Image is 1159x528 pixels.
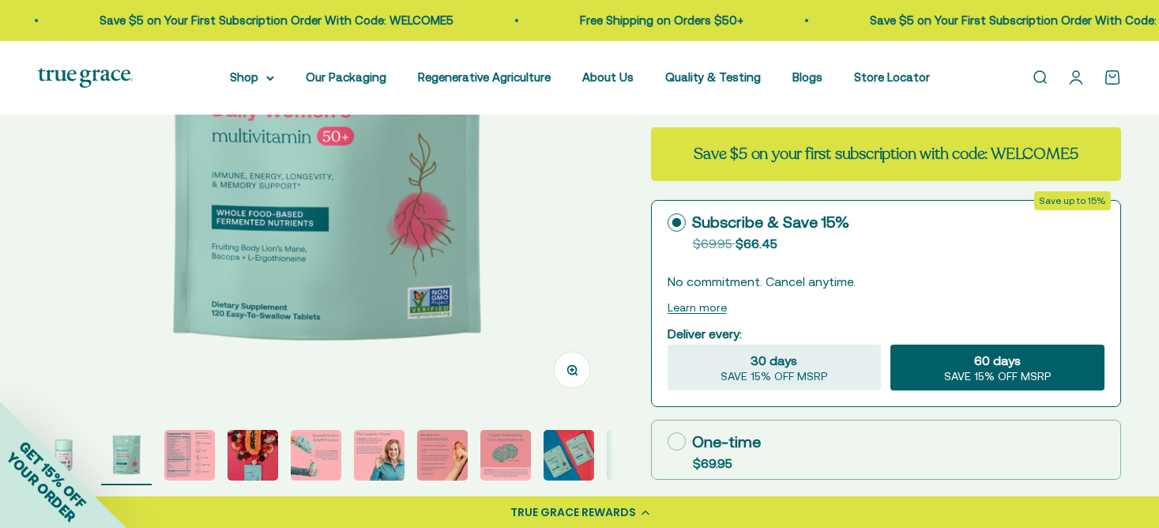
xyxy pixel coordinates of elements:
[101,430,152,485] button: Go to item 2
[291,430,341,485] button: Go to item 5
[418,70,551,84] a: Regenerative Agriculture
[354,430,405,485] button: Go to item 6
[101,430,152,481] img: Daily Multivitamin for Energy, Longevity, Heart Health, & Memory Support* - L-ergothioneine to su...
[228,430,278,481] img: Daily Women's 50+ Multivitamin
[417,430,468,481] img: - L-ergothioneine to support longevity* - CoQ10 for antioxidant support and heart health* - 150% ...
[306,70,386,84] a: Our Packaging
[792,70,822,84] a: Blogs
[480,430,531,481] img: Lion's Mane supports brain, nerve, and cognitive health.* Our extracts come exclusively from the ...
[480,430,531,485] button: Go to item 8
[694,143,1078,164] strong: Save $5 on your first subscription with code: WELCOME5
[3,449,79,525] span: YOUR ORDER
[854,70,930,84] a: Store Locator
[510,504,636,521] div: TRUE GRACE REWARDS
[607,430,657,485] button: Go to item 10
[90,11,444,30] p: Save $5 on Your First Subscription Order With Code: WELCOME5
[291,430,341,481] img: When you opt for our refill pouches instead of buying a new bottle every time you buy supplements...
[665,70,761,84] a: Quality & Testing
[417,430,468,485] button: Go to item 7
[544,430,594,481] img: Daily Women's 50+ Multivitamin
[354,430,405,481] img: L-ergothioneine, an antioxidant known as 'the longevity vitamin', declines as we age and is limit...
[230,68,274,87] summary: Shop
[164,430,215,485] button: Go to item 3
[607,430,657,481] img: Daily Women's 50+ Multivitamin
[570,13,734,27] a: Free Shipping on Orders $50+
[164,430,215,481] img: Fruiting Body Vegan Soy Free Gluten Free Dairy Free
[228,430,278,485] button: Go to item 4
[16,438,89,511] span: GET 15% OFF
[544,430,594,485] button: Go to item 9
[582,70,634,84] a: About Us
